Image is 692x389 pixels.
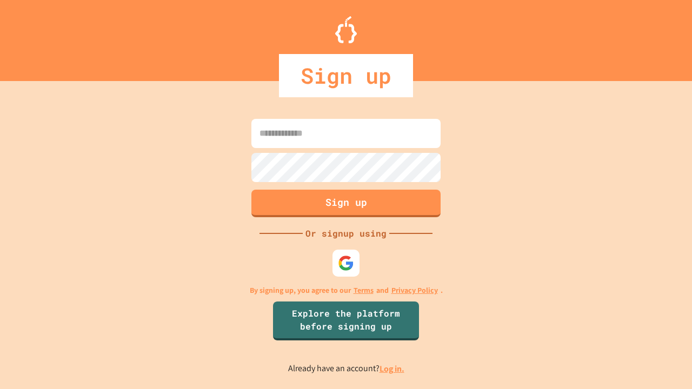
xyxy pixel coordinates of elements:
[273,301,419,340] a: Explore the platform before signing up
[250,285,443,296] p: By signing up, you agree to our and .
[279,54,413,97] div: Sign up
[288,362,404,375] p: Already have an account?
[303,227,389,240] div: Or signup using
[354,285,374,296] a: Terms
[338,255,354,271] img: google-icon.svg
[391,285,438,296] a: Privacy Policy
[251,190,441,217] button: Sign up
[380,363,404,374] a: Log in.
[335,16,357,43] img: Logo.svg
